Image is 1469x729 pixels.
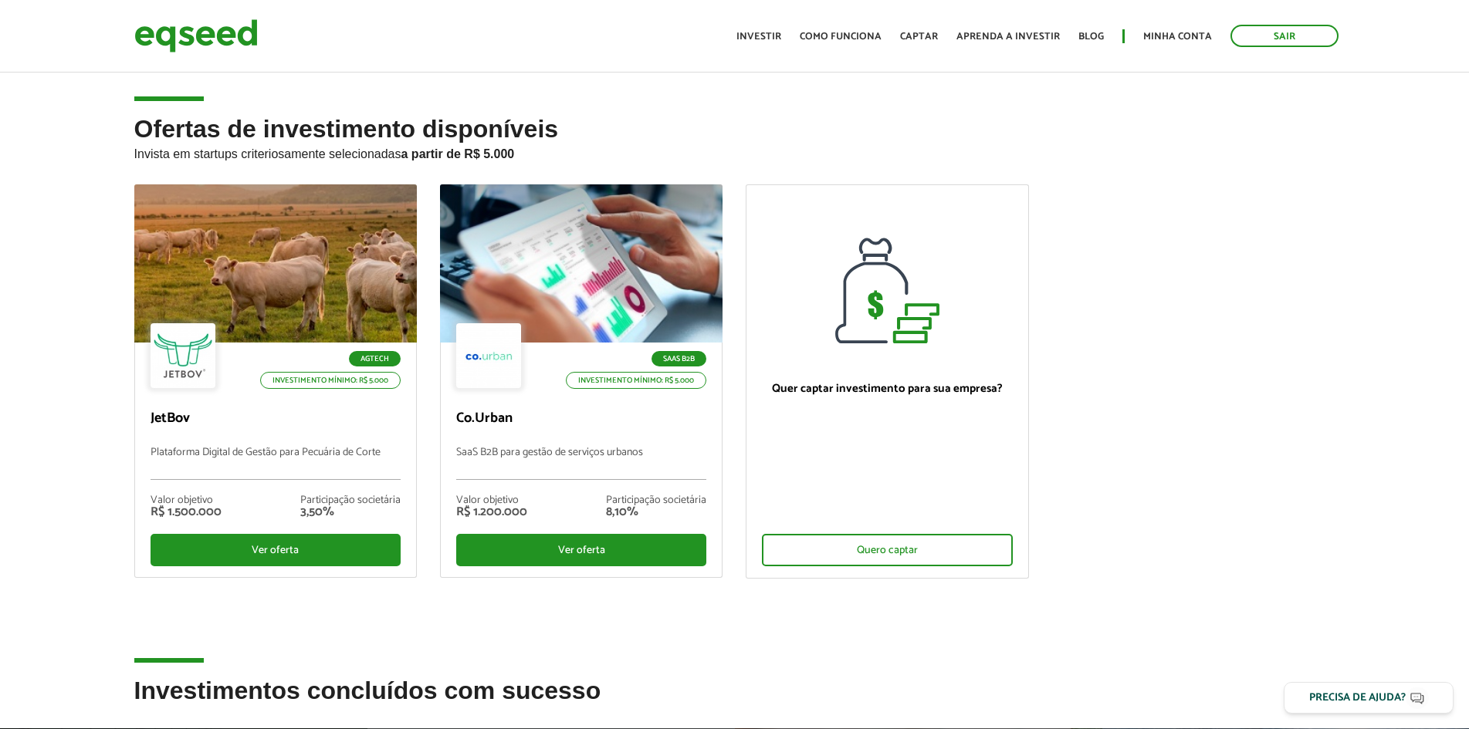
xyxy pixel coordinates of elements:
[300,495,401,506] div: Participação societária
[300,506,401,518] div: 3,50%
[956,32,1060,42] a: Aprenda a investir
[134,116,1335,184] h2: Ofertas de investimento disponíveis
[151,447,401,480] p: Plataforma Digital de Gestão para Pecuária de Corte
[134,15,258,56] img: EqSeed
[134,184,417,578] a: Agtech Investimento mínimo: R$ 5.000 JetBov Plataforma Digital de Gestão para Pecuária de Corte V...
[151,495,222,506] div: Valor objetivo
[456,506,527,518] div: R$ 1.200.000
[151,534,401,566] div: Ver oferta
[1230,25,1339,47] a: Sair
[134,677,1335,727] h2: Investimentos concluídos com sucesso
[652,351,706,366] p: SaaS B2B
[260,372,401,389] p: Investimento mínimo: R$ 5.000
[456,410,706,427] p: Co.Urban
[800,32,882,42] a: Como funciona
[456,447,706,480] p: SaaS B2B para gestão de serviços urbanos
[900,32,938,42] a: Captar
[151,410,401,427] p: JetBov
[456,495,527,506] div: Valor objetivo
[401,147,515,160] strong: a partir de R$ 5.000
[1078,32,1104,42] a: Blog
[606,506,706,518] div: 8,10%
[762,382,1012,396] p: Quer captar investimento para sua empresa?
[134,143,1335,161] p: Invista em startups criteriosamente selecionadas
[746,184,1028,579] a: Quer captar investimento para sua empresa? Quero captar
[566,372,706,389] p: Investimento mínimo: R$ 5.000
[349,351,401,366] p: Agtech
[1143,32,1212,42] a: Minha conta
[762,534,1012,566] div: Quero captar
[456,534,706,566] div: Ver oferta
[606,495,706,506] div: Participação societária
[440,184,723,578] a: SaaS B2B Investimento mínimo: R$ 5.000 Co.Urban SaaS B2B para gestão de serviços urbanos Valor ob...
[151,506,222,518] div: R$ 1.500.000
[736,32,781,42] a: Investir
